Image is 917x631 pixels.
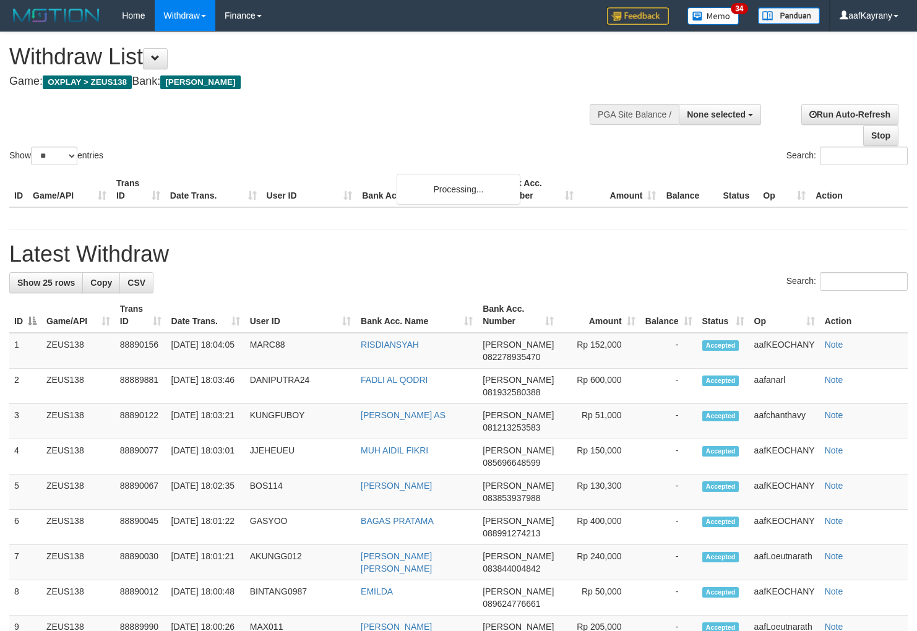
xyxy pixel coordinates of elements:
a: Copy [82,272,120,293]
select: Showentries [31,147,77,165]
th: Action [811,172,908,207]
span: Copy 081932580388 to clipboard [483,387,540,397]
td: MARC88 [245,333,356,369]
img: panduan.png [758,7,820,24]
a: MUH AIDIL FIKRI [361,445,428,455]
td: AKUNGG012 [245,545,356,580]
th: User ID [262,172,358,207]
td: 8 [9,580,41,616]
td: 88890156 [115,333,166,369]
span: Accepted [702,587,739,598]
td: 1 [9,333,41,369]
span: OXPLAY > ZEUS138 [43,75,132,89]
td: - [640,369,697,404]
td: Rp 600,000 [559,369,640,404]
td: - [640,474,697,510]
label: Search: [786,272,908,291]
th: Date Trans.: activate to sort column ascending [166,298,245,333]
button: None selected [679,104,761,125]
td: 88890030 [115,545,166,580]
th: Balance [661,172,718,207]
td: BINTANG0987 [245,580,356,616]
td: 88890077 [115,439,166,474]
a: Note [825,551,843,561]
span: [PERSON_NAME] [483,551,554,561]
span: [PERSON_NAME] [483,481,554,491]
th: Status [718,172,758,207]
td: aafanarl [749,369,820,404]
th: Trans ID [111,172,165,207]
td: [DATE] 18:04:05 [166,333,245,369]
a: [PERSON_NAME] [PERSON_NAME] [361,551,432,573]
td: [DATE] 18:01:22 [166,510,245,545]
td: aafKEOCHANY [749,510,820,545]
span: Copy 083853937988 to clipboard [483,493,540,503]
td: Rp 240,000 [559,545,640,580]
span: [PERSON_NAME] [483,410,554,420]
th: Bank Acc. Name [357,172,495,207]
span: Accepted [702,481,739,492]
th: Action [820,298,908,333]
td: DANIPUTRA24 [245,369,356,404]
td: - [640,439,697,474]
td: [DATE] 18:01:21 [166,545,245,580]
span: Copy 083844004842 to clipboard [483,564,540,573]
span: Accepted [702,411,739,421]
td: [DATE] 18:03:46 [166,369,245,404]
a: [PERSON_NAME] [361,481,432,491]
td: - [640,510,697,545]
th: Bank Acc. Number: activate to sort column ascending [478,298,559,333]
td: GASYOO [245,510,356,545]
a: Note [825,340,843,350]
a: Note [825,516,843,526]
td: aafKEOCHANY [749,580,820,616]
a: Run Auto-Refresh [801,104,898,125]
td: aafKEOCHANY [749,474,820,510]
span: Copy 081213253583 to clipboard [483,423,540,432]
span: Copy 088991274213 to clipboard [483,528,540,538]
th: Amount [579,172,661,207]
td: Rp 400,000 [559,510,640,545]
a: CSV [119,272,153,293]
td: ZEUS138 [41,474,115,510]
th: Amount: activate to sort column ascending [559,298,640,333]
td: [DATE] 18:02:35 [166,474,245,510]
th: User ID: activate to sort column ascending [245,298,356,333]
h4: Game: Bank: [9,75,599,88]
th: Op [758,172,811,207]
th: Op: activate to sort column ascending [749,298,820,333]
div: Processing... [397,174,520,205]
a: Stop [863,125,898,146]
td: Rp 50,000 [559,580,640,616]
th: Bank Acc. Name: activate to sort column ascending [356,298,478,333]
td: ZEUS138 [41,333,115,369]
td: ZEUS138 [41,369,115,404]
span: Accepted [702,446,739,457]
td: Rp 150,000 [559,439,640,474]
td: 3 [9,404,41,439]
span: CSV [127,278,145,288]
span: Copy 082278935470 to clipboard [483,352,540,362]
span: None selected [687,109,746,119]
td: Rp 152,000 [559,333,640,369]
a: Note [825,410,843,420]
label: Show entries [9,147,103,165]
td: 88890067 [115,474,166,510]
td: 5 [9,474,41,510]
td: [DATE] 18:03:01 [166,439,245,474]
th: Trans ID: activate to sort column ascending [115,298,166,333]
a: EMILDA [361,586,393,596]
span: [PERSON_NAME] [160,75,240,89]
span: Accepted [702,517,739,527]
input: Search: [820,147,908,165]
span: 34 [731,3,747,14]
span: Accepted [702,552,739,562]
td: 7 [9,545,41,580]
th: Date Trans. [165,172,262,207]
th: Status: activate to sort column ascending [697,298,749,333]
span: Show 25 rows [17,278,75,288]
a: Show 25 rows [9,272,83,293]
td: aafLoeutnarath [749,545,820,580]
span: Copy [90,278,112,288]
span: [PERSON_NAME] [483,586,554,596]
